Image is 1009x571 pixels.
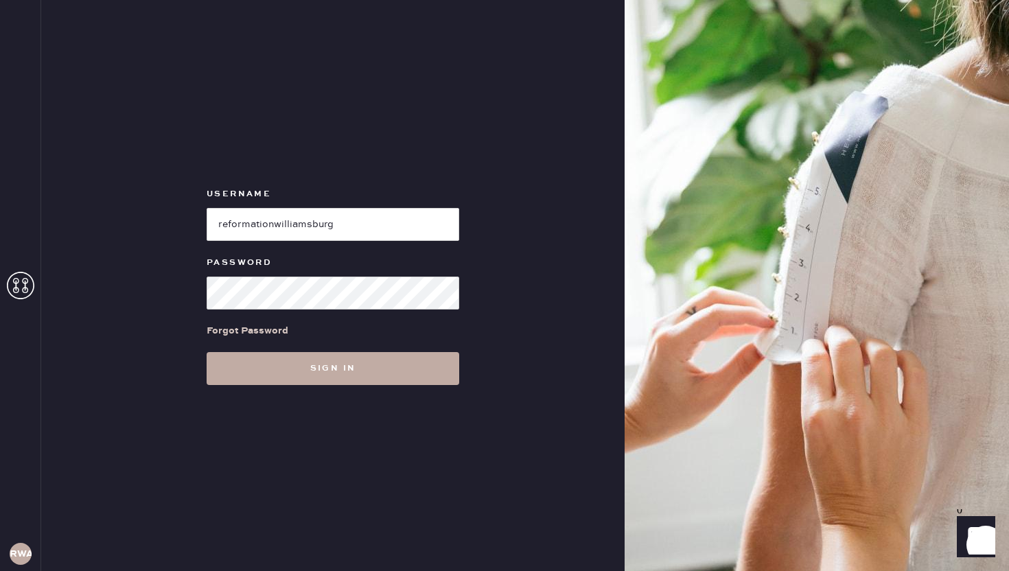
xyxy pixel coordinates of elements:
label: Username [207,186,459,202]
input: e.g. john@doe.com [207,208,459,241]
h3: RWA [10,549,32,559]
label: Password [207,255,459,271]
iframe: Front Chat [944,509,1003,568]
button: Sign in [207,352,459,385]
div: Forgot Password [207,323,288,338]
a: Forgot Password [207,310,288,352]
